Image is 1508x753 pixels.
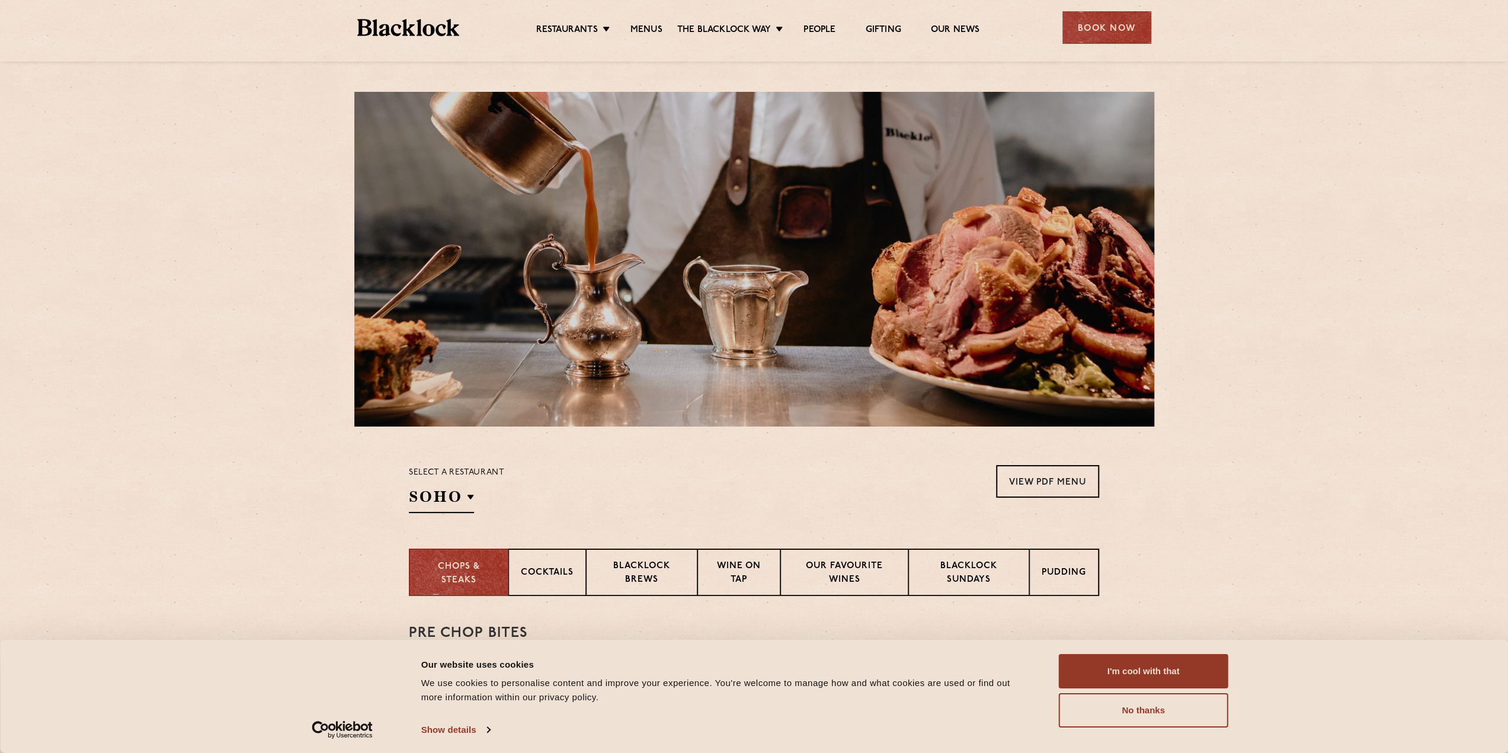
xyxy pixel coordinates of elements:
[421,676,1032,704] div: We use cookies to personalise content and improve your experience. You're welcome to manage how a...
[290,721,394,739] a: Usercentrics Cookiebot - opens in a new window
[598,560,685,588] p: Blacklock Brews
[710,560,768,588] p: Wine on Tap
[1059,693,1228,728] button: No thanks
[677,24,771,37] a: The Blacklock Way
[1062,11,1151,44] div: Book Now
[921,560,1017,588] p: Blacklock Sundays
[521,566,574,581] p: Cocktails
[409,486,474,513] h2: SOHO
[1042,566,1086,581] p: Pudding
[409,626,1099,641] h3: Pre Chop Bites
[422,560,496,587] p: Chops & Steaks
[421,721,490,739] a: Show details
[1059,654,1228,688] button: I'm cool with that
[865,24,901,37] a: Gifting
[931,24,980,37] a: Our News
[357,19,460,36] img: BL_Textured_Logo-footer-cropped.svg
[996,465,1099,498] a: View PDF Menu
[421,657,1032,671] div: Our website uses cookies
[793,560,895,588] p: Our favourite wines
[409,465,504,480] p: Select a restaurant
[536,24,598,37] a: Restaurants
[630,24,662,37] a: Menus
[803,24,835,37] a: People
